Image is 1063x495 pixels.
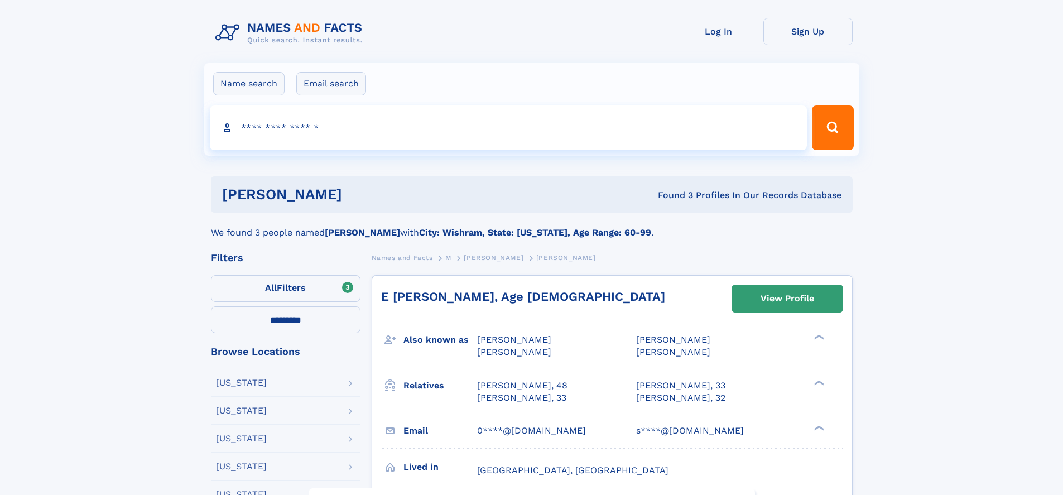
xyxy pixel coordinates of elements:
b: City: Wishram, State: [US_STATE], Age Range: 60-99 [419,227,651,238]
div: ❯ [811,334,825,341]
label: Name search [213,72,285,95]
button: Search Button [812,105,853,150]
a: Sign Up [763,18,853,45]
span: All [265,282,277,293]
h3: Relatives [403,376,477,395]
h3: Email [403,421,477,440]
label: Email search [296,72,366,95]
div: We found 3 people named with . [211,213,853,239]
a: E [PERSON_NAME], Age [DEMOGRAPHIC_DATA] [381,290,665,304]
a: [PERSON_NAME], 33 [636,379,725,392]
b: [PERSON_NAME] [325,227,400,238]
a: [PERSON_NAME], 33 [477,392,566,404]
span: [PERSON_NAME] [477,347,551,357]
div: ❯ [811,379,825,386]
div: View Profile [761,286,814,311]
img: Logo Names and Facts [211,18,372,48]
h3: Also known as [403,330,477,349]
span: [GEOGRAPHIC_DATA], [GEOGRAPHIC_DATA] [477,465,668,475]
div: [US_STATE] [216,462,267,471]
a: M [445,251,451,265]
h1: [PERSON_NAME] [222,188,500,201]
span: [PERSON_NAME] [636,347,710,357]
h3: Lived in [403,458,477,477]
a: [PERSON_NAME] [464,251,523,265]
div: Found 3 Profiles In Our Records Database [500,189,841,201]
span: [PERSON_NAME] [464,254,523,262]
span: [PERSON_NAME] [636,334,710,345]
div: [US_STATE] [216,378,267,387]
div: [US_STATE] [216,434,267,443]
span: [PERSON_NAME] [536,254,596,262]
div: ❯ [811,424,825,431]
a: Names and Facts [372,251,433,265]
a: Log In [674,18,763,45]
a: View Profile [732,285,843,312]
span: [PERSON_NAME] [477,334,551,345]
a: [PERSON_NAME], 48 [477,379,567,392]
a: [PERSON_NAME], 32 [636,392,725,404]
span: M [445,254,451,262]
label: Filters [211,275,360,302]
div: [US_STATE] [216,406,267,415]
div: Filters [211,253,360,263]
input: search input [210,105,807,150]
div: Browse Locations [211,347,360,357]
